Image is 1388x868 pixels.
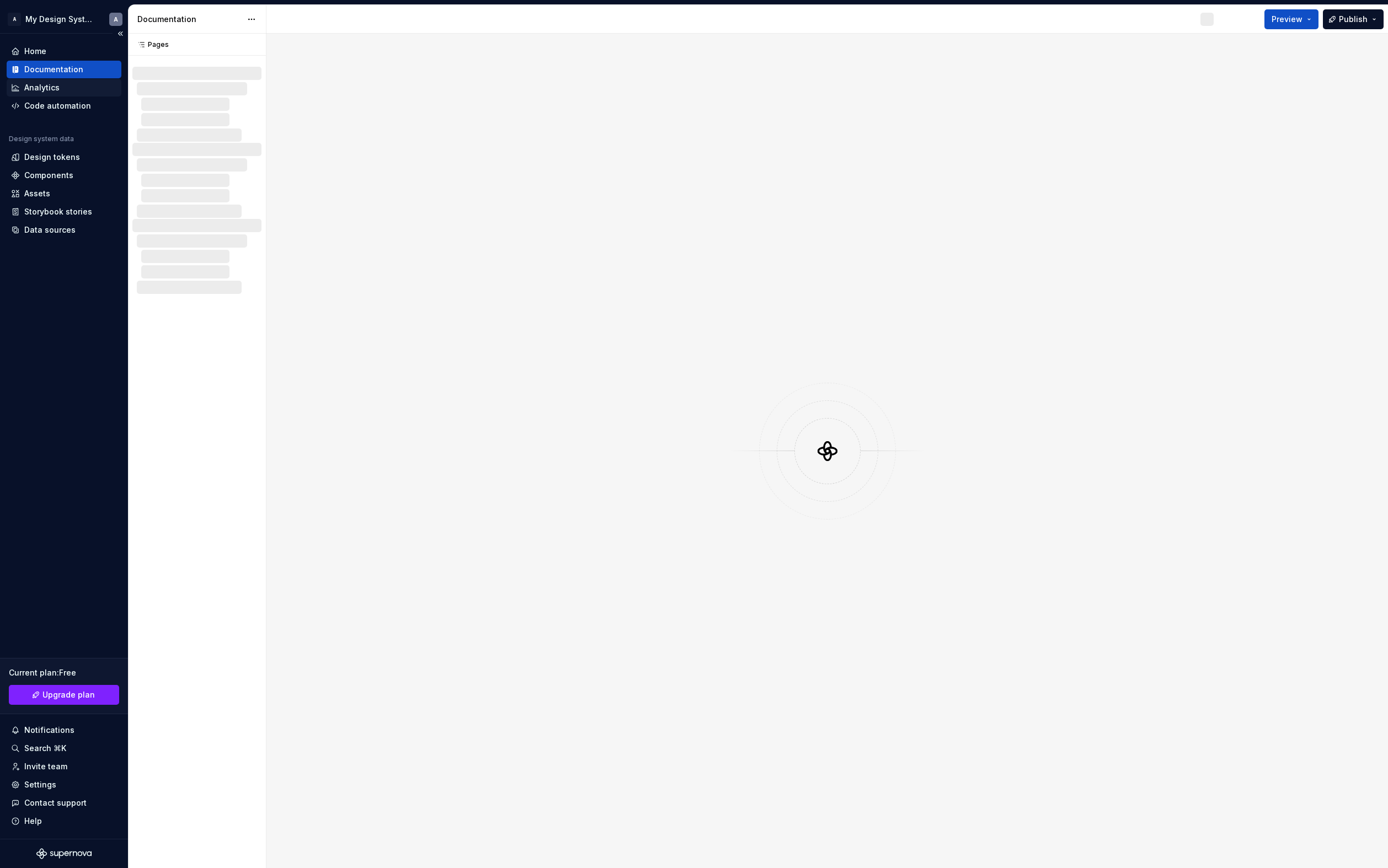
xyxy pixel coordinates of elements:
[7,221,121,239] a: Data sources
[24,224,76,235] div: Data sources
[9,667,119,678] div: Current plan : Free
[9,685,119,705] a: Upgrade plan
[24,100,91,111] div: Code automation
[42,689,95,700] span: Upgrade plan
[7,61,121,78] a: Documentation
[24,188,50,199] div: Assets
[7,185,121,202] a: Assets
[24,206,92,217] div: Storybook stories
[24,779,56,790] div: Settings
[24,761,67,772] div: Invite team
[7,97,121,115] a: Code automation
[9,135,74,143] div: Design system data
[137,14,242,25] div: Documentation
[1272,14,1302,25] span: Preview
[132,40,169,49] div: Pages
[24,725,74,736] div: Notifications
[25,14,96,25] div: My Design System
[24,152,80,163] div: Design tokens
[24,170,73,181] div: Components
[24,82,60,93] div: Analytics
[24,816,42,827] div: Help
[2,7,126,31] button: AMy Design SystemA
[7,79,121,97] a: Analytics
[7,721,121,739] button: Notifications
[24,743,66,754] div: Search ⌘K
[1323,9,1384,29] button: Publish
[7,42,121,60] a: Home
[7,203,121,221] a: Storybook stories
[114,15,118,24] div: A
[24,797,87,808] div: Contact support
[113,26,128,41] button: Collapse sidebar
[24,64,83,75] div: Documentation
[7,758,121,775] a: Invite team
[1339,14,1368,25] span: Publish
[7,794,121,812] button: Contact support
[7,740,121,757] button: Search ⌘K
[7,167,121,184] a: Components
[7,148,121,166] a: Design tokens
[24,46,46,57] div: Home
[1264,9,1318,29] button: Preview
[8,13,21,26] div: A
[7,776,121,794] a: Settings
[36,848,92,859] svg: Supernova Logo
[7,812,121,830] button: Help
